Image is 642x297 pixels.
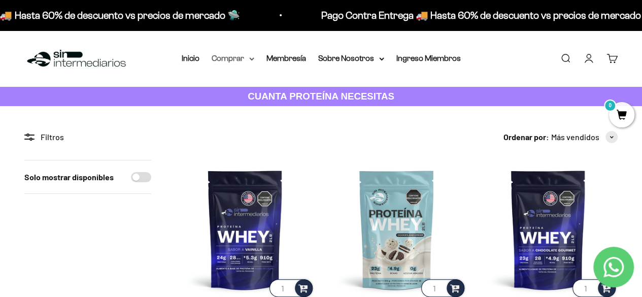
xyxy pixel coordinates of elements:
[266,54,306,62] a: Membresía
[609,110,634,121] a: 0
[396,54,461,62] a: Ingreso Miembros
[604,100,616,112] mark: 0
[248,91,394,102] strong: CUANTA PROTEÍNA NECESITAS
[503,130,549,144] span: Ordenar por:
[212,52,254,65] summary: Comprar
[182,54,199,62] a: Inicio
[318,52,384,65] summary: Sobre Nosotros
[551,130,618,144] button: Más vendidos
[551,130,599,144] span: Más vendidos
[24,130,151,144] div: Filtros
[24,171,114,184] label: Solo mostrar disponibles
